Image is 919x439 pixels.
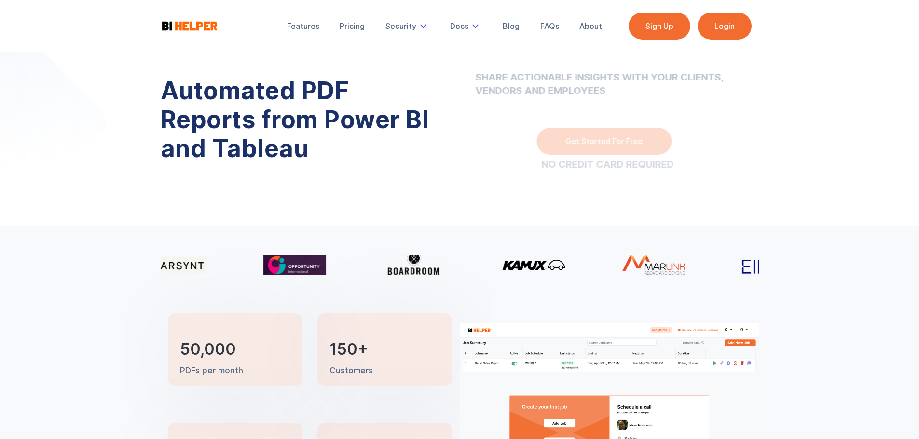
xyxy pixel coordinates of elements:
p: Customers [329,365,373,377]
a: Pricing [333,15,371,37]
div: Docs [443,15,489,37]
div: Security [385,21,416,31]
p: ‍ [475,43,745,111]
a: Get Started For Free [536,128,671,155]
a: About [573,15,609,37]
h3: 150+ [329,342,368,357]
img: Klarsynt logo [143,257,206,273]
strong: SHARE ACTIONABLE INSIGHTS WITH YOUR CLIENTS, VENDORS AND EMPLOYEES ‍ [475,43,745,111]
a: NO CREDIT CARD REQUIRED [541,160,673,169]
div: Blog [503,21,520,31]
a: Login [698,13,752,40]
strong: NO CREDIT CARD REQUIRED [541,159,673,170]
div: Features [287,21,319,31]
div: Pricing [340,21,365,31]
p: PDFs per month [180,365,243,377]
a: Sign Up [629,13,690,40]
div: Docs [450,21,468,31]
a: Features [280,15,326,37]
h3: 50,000 [180,342,236,357]
h1: Automated PDF Reports from Power BI and Tableau [161,76,445,163]
div: Security [379,15,437,37]
a: Blog [496,15,526,37]
div: About [579,21,602,31]
a: FAQs [534,15,566,37]
div: FAQs [540,21,559,31]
